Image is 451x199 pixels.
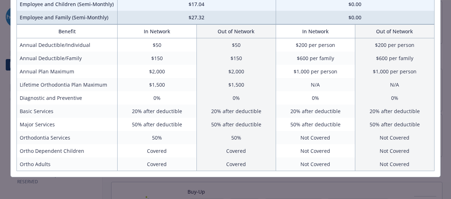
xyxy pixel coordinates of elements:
th: Out of Network [355,25,434,38]
td: $1,000 per person [355,65,434,78]
td: Diagnostic and Preventive [17,91,118,105]
td: Ortho Dependent Children [17,144,118,157]
td: Major Services [17,118,118,131]
td: Lifetime Orthodontia Plan Maximum [17,78,118,91]
td: $1,000 per person [276,65,355,78]
td: $1,500 [117,78,196,91]
td: 20% after deductible [355,105,434,118]
td: Covered [117,157,196,171]
td: N/A [276,78,355,91]
td: 20% after deductible [196,105,276,118]
td: $0.00 [276,11,434,24]
td: Not Covered [276,144,355,157]
td: Ortho Adults [17,157,118,171]
td: 50% after deductible [276,118,355,131]
td: Basic Services [17,105,118,118]
td: 20% after deductible [117,105,196,118]
td: Not Covered [276,131,355,144]
td: Employee and Family (Semi-Monthly) [17,11,118,24]
td: Not Covered [355,157,434,171]
td: $200 per person [276,38,355,52]
td: 20% after deductible [276,105,355,118]
td: 50% after deductible [355,118,434,131]
td: $2,000 [196,65,276,78]
td: Annual Deductible/Family [17,52,118,65]
td: Covered [117,144,196,157]
td: 50% after deductible [196,118,276,131]
td: Annual Plan Maximum [17,65,118,78]
td: Covered [196,157,276,171]
td: $150 [117,52,196,65]
td: 0% [355,91,434,105]
td: Not Covered [355,144,434,157]
td: $200 per person [355,38,434,52]
td: 50% [117,131,196,144]
th: Out of Network [196,25,276,38]
th: In Network [117,25,196,38]
td: $50 [117,38,196,52]
td: Annual Deductible/Individual [17,38,118,52]
th: Benefit [17,25,118,38]
td: 0% [196,91,276,105]
td: $600 per family [355,52,434,65]
td: $2,000 [117,65,196,78]
th: In Network [276,25,355,38]
td: 0% [117,91,196,105]
td: Not Covered [355,131,434,144]
td: 50% after deductible [117,118,196,131]
td: Covered [196,144,276,157]
td: $150 [196,52,276,65]
td: $1,500 [196,78,276,91]
td: Not Covered [276,157,355,171]
td: $600 per family [276,52,355,65]
td: N/A [355,78,434,91]
td: Orthodontia Services [17,131,118,144]
td: 50% [196,131,276,144]
td: 0% [276,91,355,105]
td: $27.32 [117,11,276,24]
td: $50 [196,38,276,52]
